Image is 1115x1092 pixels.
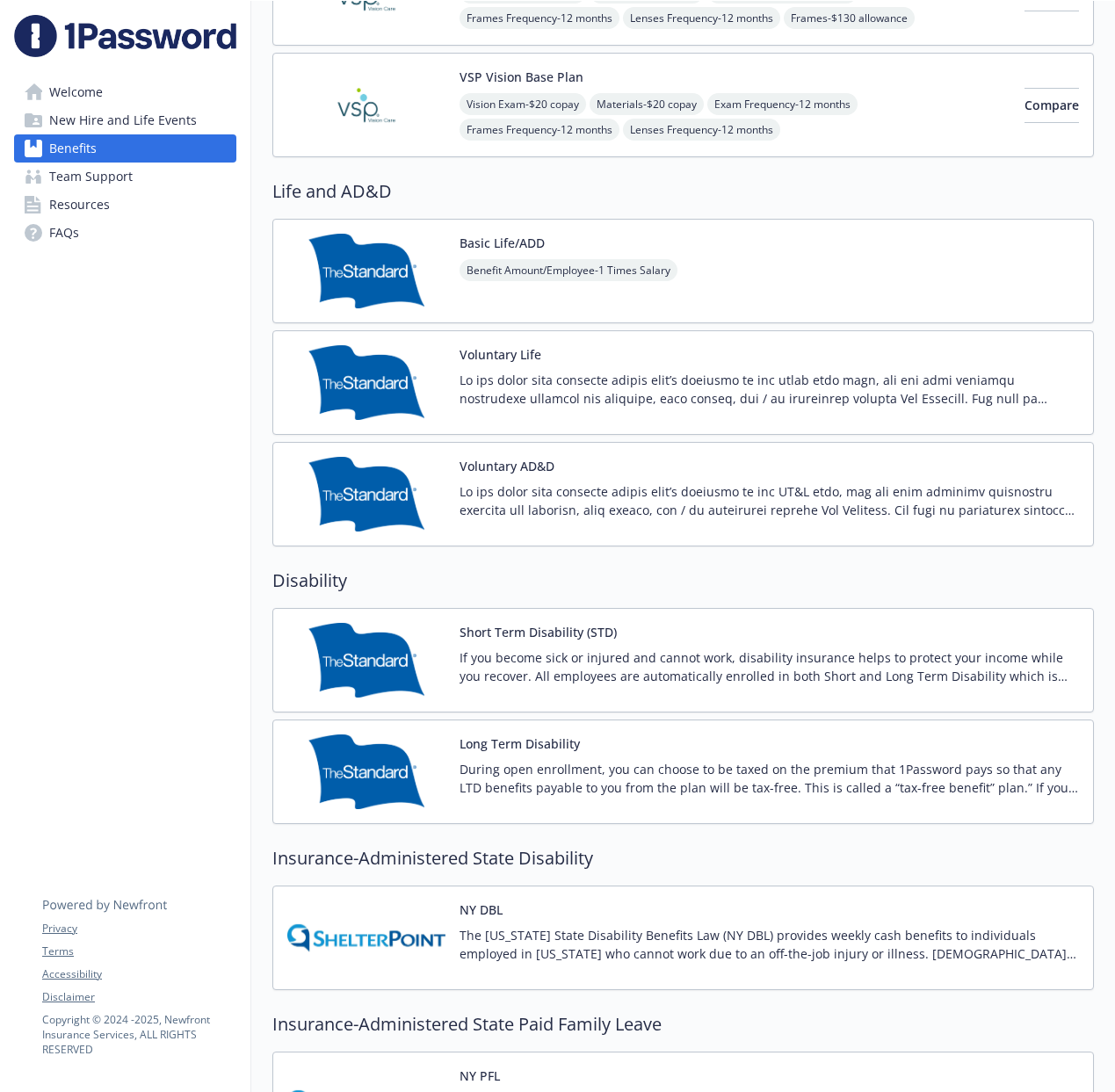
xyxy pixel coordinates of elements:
span: Lenses Frequency - 12 months [623,7,780,29]
p: Lo ips dolor sita consecte adipis elit’s doeiusmo te inc UT&L etdo, mag ali enim adminimv quisnos... [460,482,1079,519]
span: Benefits [49,134,97,163]
img: Standard Insurance Company carrier logo [287,234,445,308]
h2: Life and AD&D [272,178,1094,205]
span: Frames Frequency - 12 months [460,7,619,29]
button: Short Term Disability (STD) [460,623,617,641]
p: If you become sick or injured and cannot work, disability insurance helps to protect your income ... [460,648,1079,685]
a: Accessibility [42,966,235,982]
span: Benefit Amount/Employee - 1 Times Salary [460,259,677,281]
span: Frames - $130 allowance [784,7,915,29]
a: Resources [14,191,236,219]
button: Long Term Disability [460,734,580,753]
img: Standard Insurance Company carrier logo [287,734,445,809]
img: Vision Service Plan carrier logo [287,68,445,142]
span: Team Support [49,163,133,191]
button: Voluntary Life [460,345,541,364]
img: Standard Insurance Company carrier logo [287,457,445,532]
button: VSP Vision Base Plan [460,68,583,86]
span: Frames Frequency - 12 months [460,119,619,141]
span: Resources [49,191,110,219]
a: Disclaimer [42,989,235,1005]
button: NY DBL [460,900,503,919]
a: New Hire and Life Events [14,106,236,134]
button: Basic Life/ADD [460,234,545,252]
button: NY PFL [460,1067,500,1085]
span: Vision Exam - $20 copay [460,93,586,115]
span: Materials - $20 copay [590,93,704,115]
p: Copyright © 2024 - 2025 , Newfront Insurance Services, ALL RIGHTS RESERVED [42,1012,235,1057]
p: Lo ips dolor sita consecte adipis elit’s doeiusmo te inc utlab etdo magn, ali eni admi veniamqu n... [460,371,1079,408]
button: Voluntary AD&D [460,457,554,475]
img: Standard Insurance Company carrier logo [287,345,445,420]
h2: Disability [272,568,1094,594]
h2: Insurance-Administered State Paid Family Leave [272,1011,1094,1038]
button: Compare [1024,88,1079,123]
a: Welcome [14,78,236,106]
a: Benefits [14,134,236,163]
a: Privacy [42,921,235,937]
span: Compare [1024,97,1079,113]
img: ShelterPoint Life carrier logo [287,900,445,975]
a: Terms [42,944,235,959]
h2: Insurance-Administered State Disability [272,845,1094,871]
img: Standard Insurance Company carrier logo [287,623,445,698]
span: Welcome [49,78,103,106]
p: During open enrollment, you can choose to be taxed on the premium that 1Password pays so that any... [460,760,1079,797]
a: Team Support [14,163,236,191]
a: FAQs [14,219,236,247]
p: The [US_STATE] State Disability Benefits Law (NY DBL) provides weekly cash benefits to individual... [460,926,1079,963]
span: Exam Frequency - 12 months [707,93,858,115]
span: New Hire and Life Events [49,106,197,134]
span: FAQs [49,219,79,247]
span: Lenses Frequency - 12 months [623,119,780,141]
